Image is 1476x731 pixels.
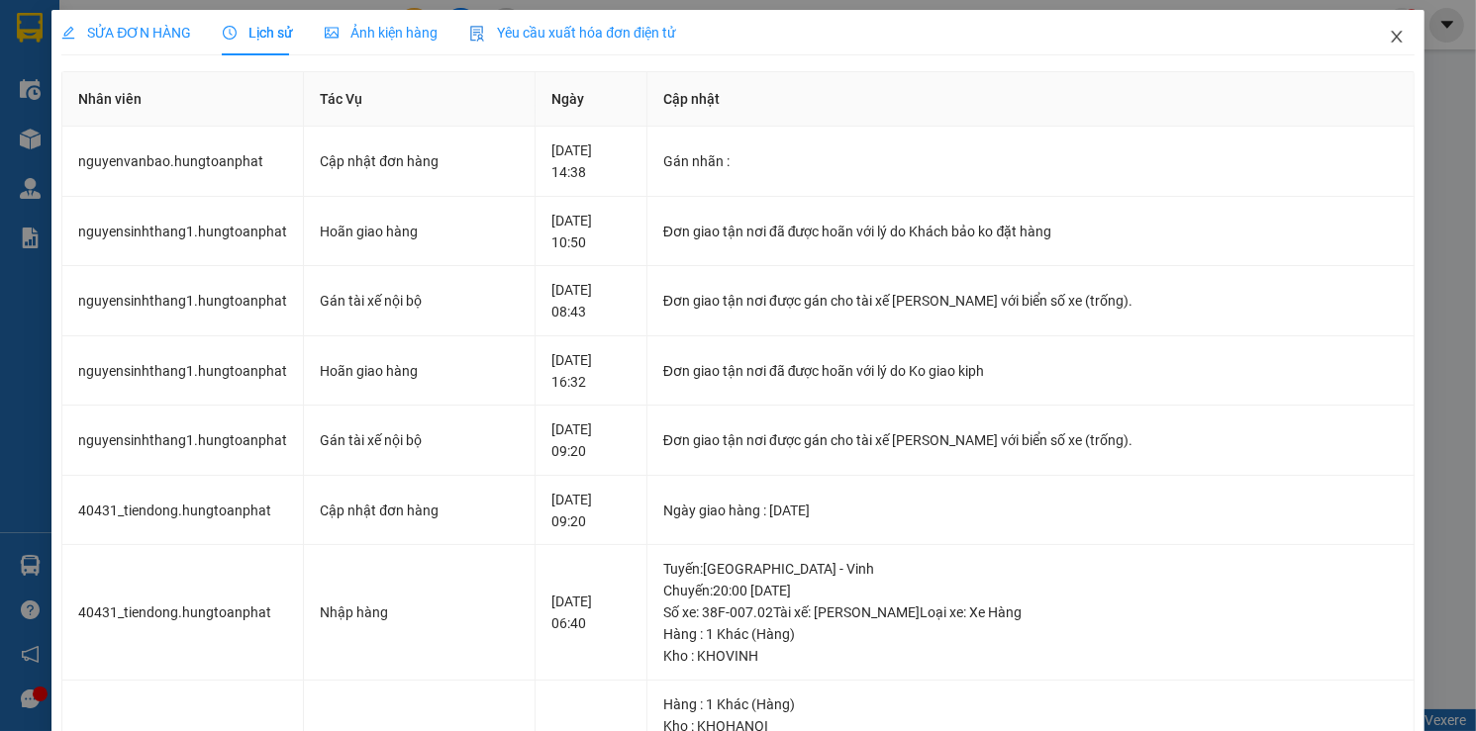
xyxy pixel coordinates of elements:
div: Hàng : 1 Khác (Hàng) [663,623,1398,645]
td: nguyenvanbao.hungtoanphat [62,127,304,197]
div: Đơn giao tận nơi được gán cho tài xế [PERSON_NAME] với biển số xe (trống). [663,290,1398,312]
div: [DATE] 08:43 [551,279,631,322]
div: Gán tài xế nội bộ [320,290,519,312]
span: close [1389,29,1405,45]
div: [DATE] 10:50 [551,210,631,253]
div: Hoãn giao hàng [320,221,519,242]
button: Close [1369,10,1425,65]
th: Tác Vụ [304,72,536,127]
div: Hoãn giao hàng [320,360,519,382]
td: 40431_tiendong.hungtoanphat [62,545,304,681]
th: Cập nhật [647,72,1415,127]
div: Đơn giao tận nơi đã được hoãn với lý do Ko giao kiph [663,360,1398,382]
span: Yêu cầu xuất hóa đơn điện tử [469,25,676,41]
div: Kho : KHOVINH [663,645,1398,667]
span: picture [325,26,339,40]
div: [DATE] 09:20 [551,489,631,532]
div: Hàng : 1 Khác (Hàng) [663,693,1398,715]
td: nguyensinhthang1.hungtoanphat [62,266,304,336]
div: [DATE] 09:20 [551,418,631,462]
th: Ngày [536,72,647,127]
div: Gán tài xế nội bộ [320,429,519,451]
span: edit [61,26,75,40]
div: [DATE] 14:38 [551,139,631,183]
span: Ảnh kiện hàng [325,25,438,41]
td: nguyensinhthang1.hungtoanphat [62,336,304,407]
div: Đơn giao tận nơi được gán cho tài xế [PERSON_NAME] với biển số xe (trống). [663,429,1398,451]
span: clock-circle [223,26,237,40]
span: Lịch sử [223,25,293,41]
div: [DATE] 06:40 [551,591,631,634]
div: [DATE] 16:32 [551,349,631,393]
div: Đơn giao tận nơi đã được hoãn với lý do Khách bảo ko đặt hàng [663,221,1398,242]
div: Tuyến : [GEOGRAPHIC_DATA] - Vinh Chuyến: 20:00 [DATE] Số xe: 38F-007.02 Tài xế: [PERSON_NAME] Loạ... [663,558,1398,623]
td: nguyensinhthang1.hungtoanphat [62,197,304,267]
div: Gán nhãn : [663,150,1398,172]
td: nguyensinhthang1.hungtoanphat [62,406,304,476]
div: Cập nhật đơn hàng [320,150,519,172]
td: 40431_tiendong.hungtoanphat [62,476,304,546]
div: Cập nhật đơn hàng [320,500,519,521]
span: SỬA ĐƠN HÀNG [61,25,191,41]
img: icon [469,26,485,42]
th: Nhân viên [62,72,304,127]
div: Nhập hàng [320,601,519,623]
div: Ngày giao hàng : [DATE] [663,500,1398,521]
